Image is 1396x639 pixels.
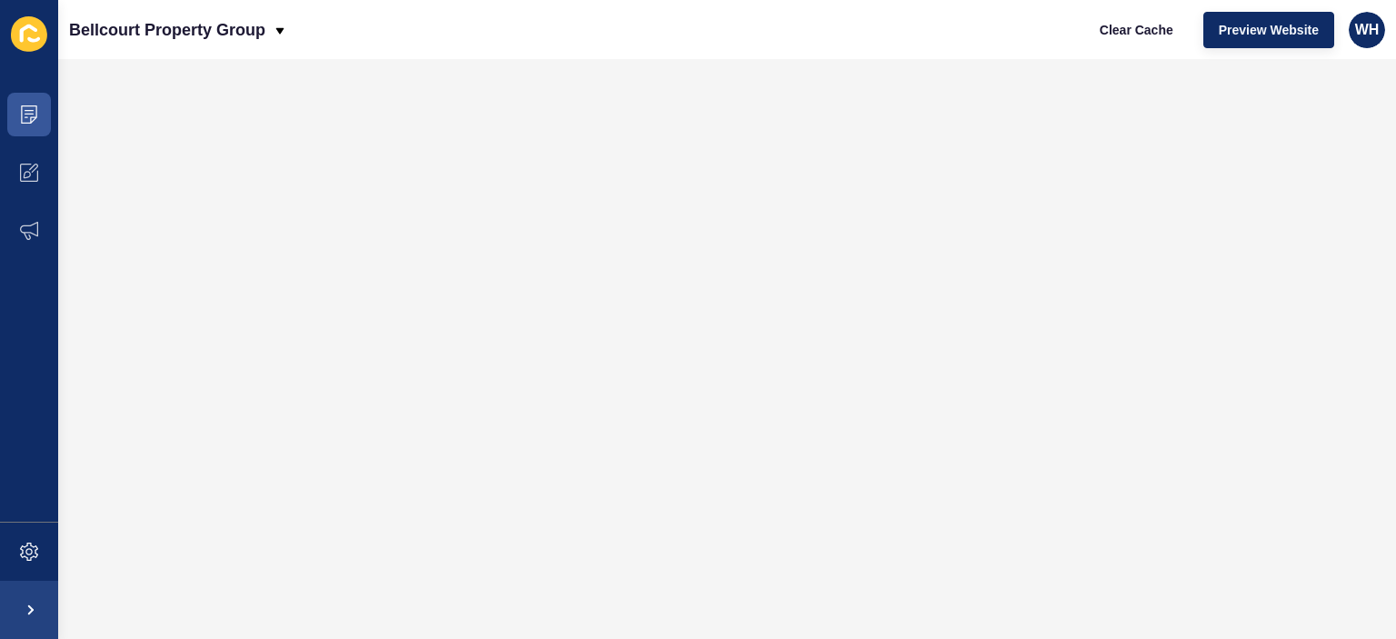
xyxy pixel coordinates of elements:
[1100,21,1173,39] span: Clear Cache
[69,7,265,53] p: Bellcourt Property Group
[1203,12,1334,48] button: Preview Website
[1084,12,1189,48] button: Clear Cache
[1219,21,1319,39] span: Preview Website
[1355,21,1380,39] span: WH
